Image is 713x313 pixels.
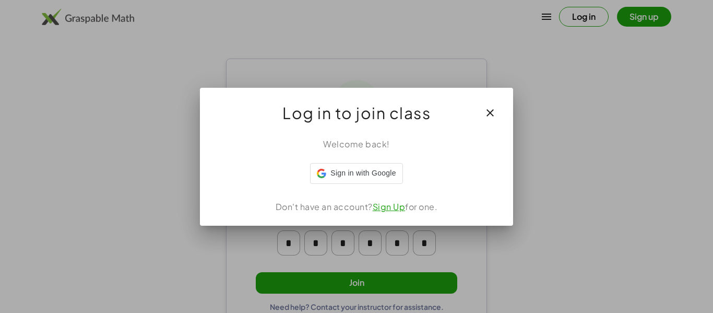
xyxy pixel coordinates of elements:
div: Welcome back! [212,138,501,150]
div: Sign in with Google [310,163,402,184]
span: Log in to join class [282,100,431,125]
a: Sign Up [373,201,406,212]
div: Don't have an account? for one. [212,201,501,213]
span: Sign in with Google [330,168,396,179]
